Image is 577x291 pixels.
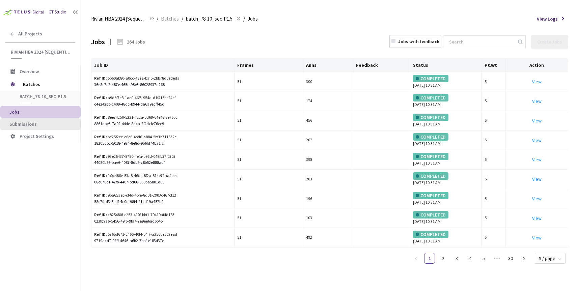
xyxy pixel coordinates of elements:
td: 5 [482,150,506,170]
th: Feedback [353,59,411,72]
span: Rivian HBA 2024 [Sequential] [11,49,71,55]
th: Pt.Wt [482,59,506,72]
div: GT Studio [49,9,66,16]
td: 51 [235,228,303,248]
div: COMPLETED [413,153,448,160]
span: ••• [492,253,502,264]
span: Batches [161,15,179,23]
td: 51 [235,130,303,150]
div: [DATE] 10:31 AM [413,133,479,147]
li: / [157,15,158,23]
b: Ref ID: [94,193,107,198]
div: COMPLETED [413,172,448,180]
span: Jobs [248,15,258,23]
td: 51 [235,208,303,228]
b: Ref ID: [94,76,107,81]
div: c4e242bb-c409-48dc-b944-da6a9ecff45d [94,101,231,108]
td: 492 [303,228,353,248]
span: left [414,257,418,261]
b: Ref ID: [94,154,107,159]
td: 5 [482,170,506,189]
div: [DATE] 10:31 AM [413,172,479,186]
span: batch_78-10_sec-P1.5 [20,94,70,99]
a: View [532,176,542,182]
td: 456 [303,111,353,130]
div: 5b60ab80-a0cc-48ea-baf5-2bb78d6ededa [94,75,181,82]
div: be25f2ee-c6e6-4bd6-a884-5bf1b711632c [94,134,181,140]
td: 5 [482,111,506,130]
td: 51 [235,189,303,209]
div: 08c070c1-42fb-4407-bd66-060ba5801d65 [94,179,231,185]
td: 51 [235,91,303,111]
div: COMPLETED [413,75,448,82]
a: View [532,79,542,85]
li: 5 [478,253,489,264]
td: 300 [303,72,353,92]
div: 58c7fad3-5bdf-4c0d-98f4-41cd19a457b9 [94,199,231,205]
b: Ref ID: [94,134,107,139]
div: 023fb9a6-5456-49f6-9fa7-7e9ee6ad6b45 [94,218,231,225]
li: 4 [465,253,475,264]
div: 264 Jobs [127,38,145,46]
th: Frames [235,59,303,72]
a: View [532,98,542,104]
td: 5 [482,72,506,92]
div: Jobs [91,36,105,47]
li: / [182,15,183,23]
td: 398 [303,150,353,170]
input: Search [445,36,517,48]
span: Batches [23,78,69,91]
span: Jobs [9,109,20,115]
span: right [522,257,526,261]
td: 203 [303,170,353,189]
b: Ref ID: [94,95,107,100]
div: Page Size [535,253,566,261]
td: 51 [235,150,303,170]
div: Create Jobs [537,39,562,45]
td: 5 [482,228,506,248]
li: Next 5 Pages [492,253,502,264]
div: COMPLETED [413,114,448,121]
td: 196 [303,189,353,209]
li: 30 [505,253,516,264]
a: View [532,137,542,143]
b: Ref ID: [94,232,107,237]
span: batch_78-10_sec-P1.5 [186,15,232,23]
a: View [532,215,542,221]
b: Ref ID: [94,173,107,178]
div: COMPLETED [413,211,448,219]
li: 1 [424,253,435,264]
div: [DATE] 10:31 AM [413,94,479,108]
button: left [411,253,421,264]
div: 36e8c7c2-487e-465c-98e3-86028937d268 [94,82,231,88]
div: COMPLETED [413,94,448,101]
td: 5 [482,130,506,150]
td: 174 [303,91,353,111]
td: 5 [482,208,506,228]
div: 8861dbe3-7a02-444e-8aca-2f4dcfe76ee9 [94,121,231,127]
div: COMPLETED [413,133,448,141]
a: 30 [505,253,516,263]
td: 51 [235,111,303,130]
span: Overview [20,68,39,75]
div: [DATE] 10:31 AM [413,231,479,244]
a: View [532,156,542,163]
span: All Projects [18,31,42,37]
div: 9719acd7-92ff-4646-a6b2-7ba1e183437e [94,238,231,244]
div: a9d6f7e8-1ac0-46f3-954d-d1f415be24cf [94,95,181,101]
li: 3 [451,253,462,264]
div: 8ee74250-5231-422a-bd69-64e48f8e76bc [94,114,181,121]
a: 5 [478,253,489,263]
span: Submissions [9,121,37,127]
li: / [243,15,245,23]
a: 2 [438,253,448,263]
a: View [532,196,542,202]
span: Rivian HBA 2024 [Sequential] [91,15,146,23]
button: right [519,253,529,264]
a: 3 [451,253,462,263]
b: Ref ID: [94,115,107,120]
span: View Logs [537,15,558,23]
div: [DATE] 10:31 AM [413,211,479,225]
div: [DATE] 10:31 AM [413,75,479,89]
td: 51 [235,72,303,92]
